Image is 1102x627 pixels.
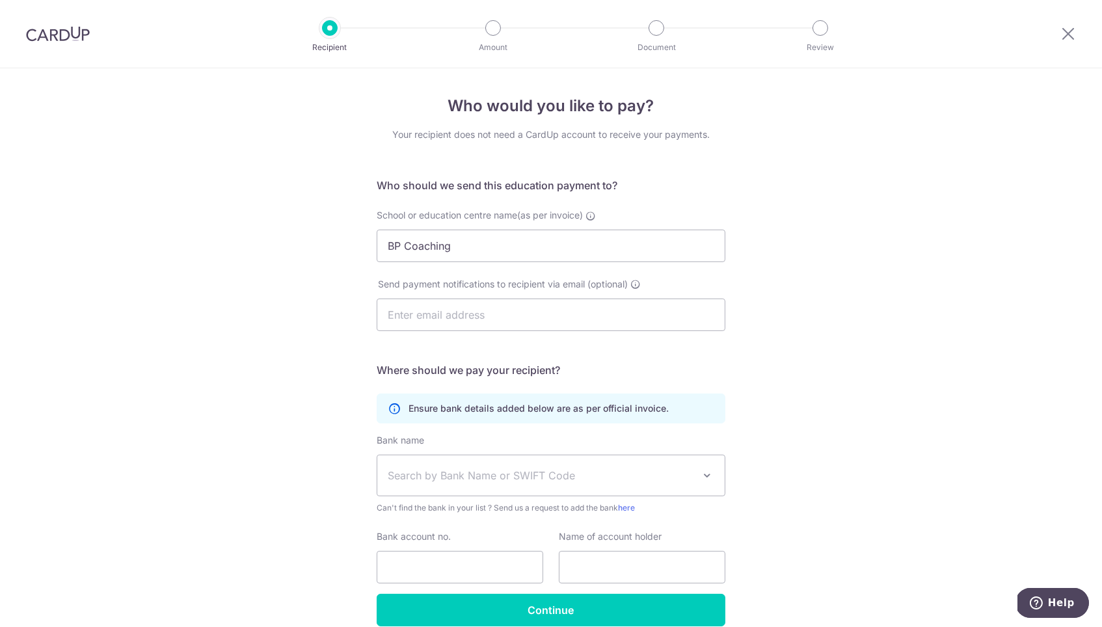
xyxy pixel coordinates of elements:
span: School or education centre name(as per invoice) [377,209,583,220]
label: Name of account holder [559,530,662,543]
p: Review [772,41,868,54]
input: Continue [377,594,725,626]
span: Send payment notifications to recipient via email (optional) [378,278,628,291]
label: Bank account no. [377,530,451,543]
span: Help [31,9,57,21]
h4: Who would you like to pay? [377,94,725,118]
span: Can't find the bank in your list ? Send us a request to add the bank [377,501,725,514]
p: Ensure bank details added below are as per official invoice. [409,402,669,415]
h5: Where should we pay your recipient? [377,362,725,378]
span: Search by Bank Name or SWIFT Code [388,468,693,483]
h5: Who should we send this education payment to? [377,178,725,193]
div: Your recipient does not need a CardUp account to receive your payments. [377,128,725,141]
a: here [618,503,635,513]
input: Enter email address [377,299,725,331]
iframe: Opens a widget where you can find more information [1017,588,1089,620]
p: Recipient [282,41,378,54]
p: Amount [445,41,541,54]
img: CardUp [26,26,90,42]
p: Document [608,41,705,54]
label: Bank name [377,434,424,447]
